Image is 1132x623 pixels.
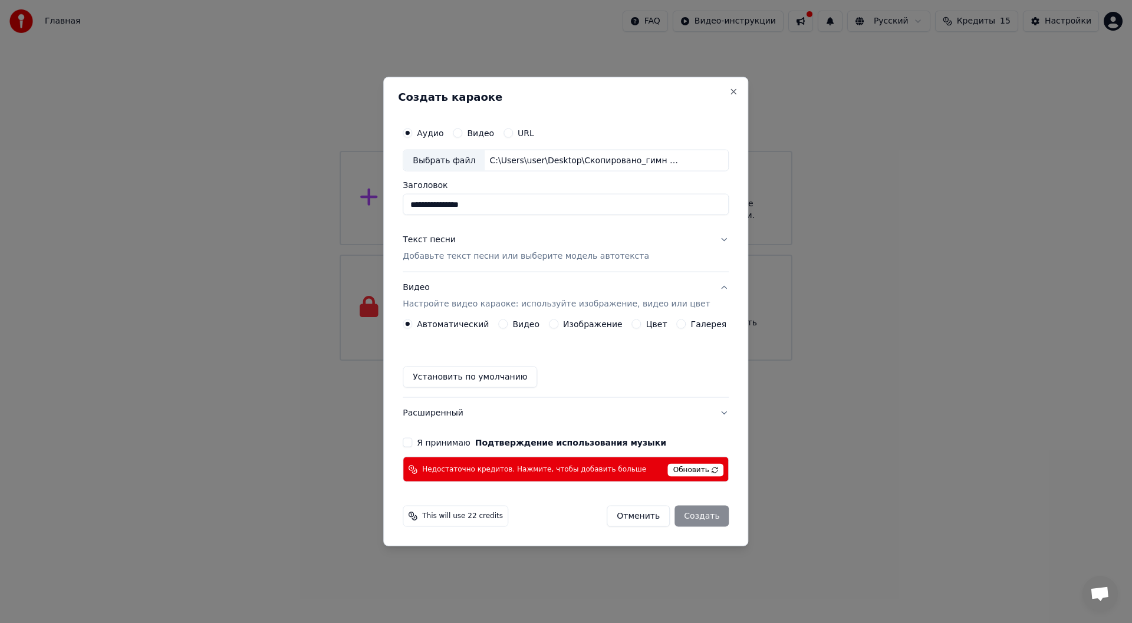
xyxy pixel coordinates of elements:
[417,320,489,328] label: Автоматический
[512,320,539,328] label: Видео
[668,464,724,477] span: Обновить
[403,181,729,189] label: Заголовок
[398,91,733,102] h2: Создать караоке
[403,150,485,171] div: Выбрать файл
[403,282,710,310] div: Видео
[403,398,729,428] button: Расширенный
[518,128,534,137] label: URL
[403,298,710,310] p: Настройте видео караоке: используйте изображение, видео или цвет
[417,128,443,137] label: Аудио
[403,225,729,272] button: Текст песниДобавьте текст песни или выберите модель автотекста
[467,128,494,137] label: Видео
[403,272,729,319] button: ВидеоНастройте видео караоке: используйте изображение, видео или цвет
[403,319,729,397] div: ВидеоНастройте видео караоке: используйте изображение, видео или цвет
[422,512,503,521] span: This will use 22 credits
[646,320,667,328] label: Цвет
[403,367,537,388] button: Установить по умолчанию
[475,439,666,447] button: Я принимаю
[563,320,623,328] label: Изображение
[417,439,666,447] label: Я принимаю
[403,234,456,246] div: Текст песни
[607,506,670,527] button: Отменить
[691,320,727,328] label: Галерея
[422,464,646,474] span: Недостаточно кредитов. Нажмите, чтобы добавить больше
[485,154,685,166] div: C:\Users\user\Desktop\Скопировано_гимн караоке 2023\Дидик гимн 256-1.MP3
[403,250,649,262] p: Добавьте текст песни или выберите модель автотекста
